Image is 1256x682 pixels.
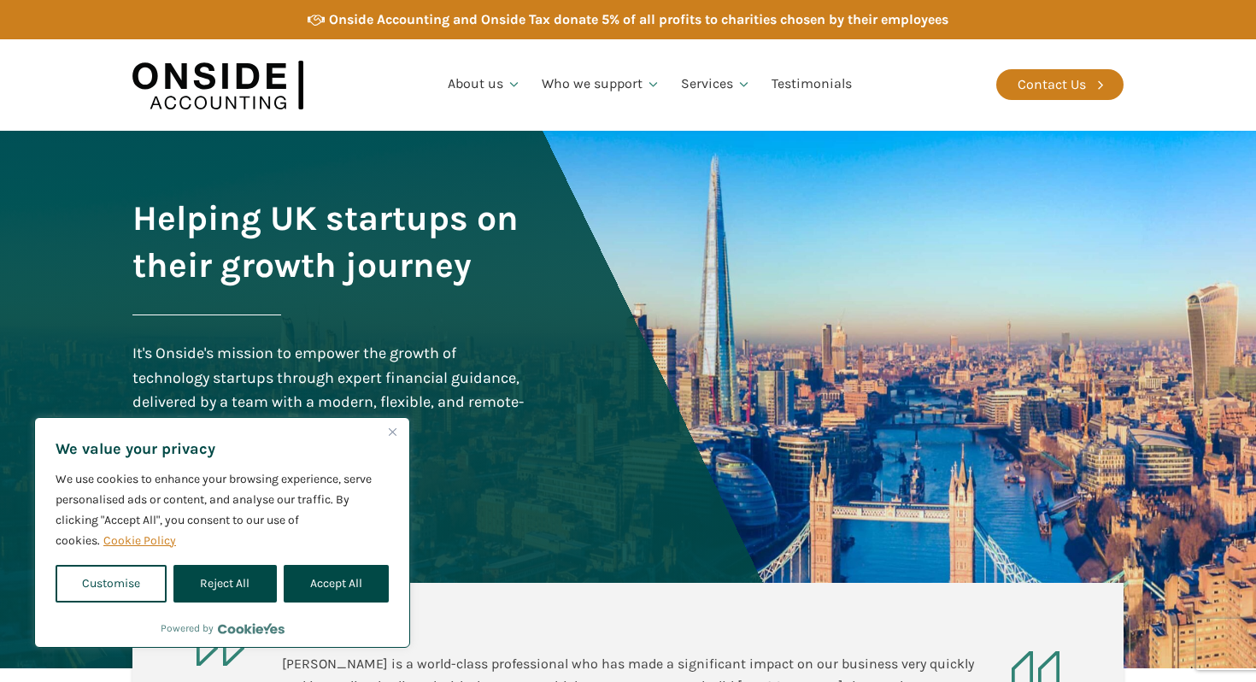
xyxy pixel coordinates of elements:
[996,69,1124,100] a: Contact Us
[173,565,276,603] button: Reject All
[761,56,862,114] a: Testimonials
[132,341,529,439] div: It's Onside's mission to empower the growth of technology startups through expert financial guida...
[1018,73,1086,96] div: Contact Us
[531,56,671,114] a: Who we support
[284,565,389,603] button: Accept All
[56,469,389,551] p: We use cookies to enhance your browsing experience, serve personalised ads or content, and analys...
[103,532,177,549] a: Cookie Policy
[56,565,167,603] button: Customise
[671,56,761,114] a: Services
[389,428,396,436] img: Close
[382,421,402,442] button: Close
[132,195,529,289] h1: Helping UK startups on their growth journey
[161,620,285,637] div: Powered by
[437,56,531,114] a: About us
[329,9,948,31] div: Onside Accounting and Onside Tax donate 5% of all profits to charities chosen by their employees
[218,623,285,634] a: Visit CookieYes website
[56,438,389,459] p: We value your privacy
[132,52,303,118] img: Onside Accounting
[34,417,410,648] div: We value your privacy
